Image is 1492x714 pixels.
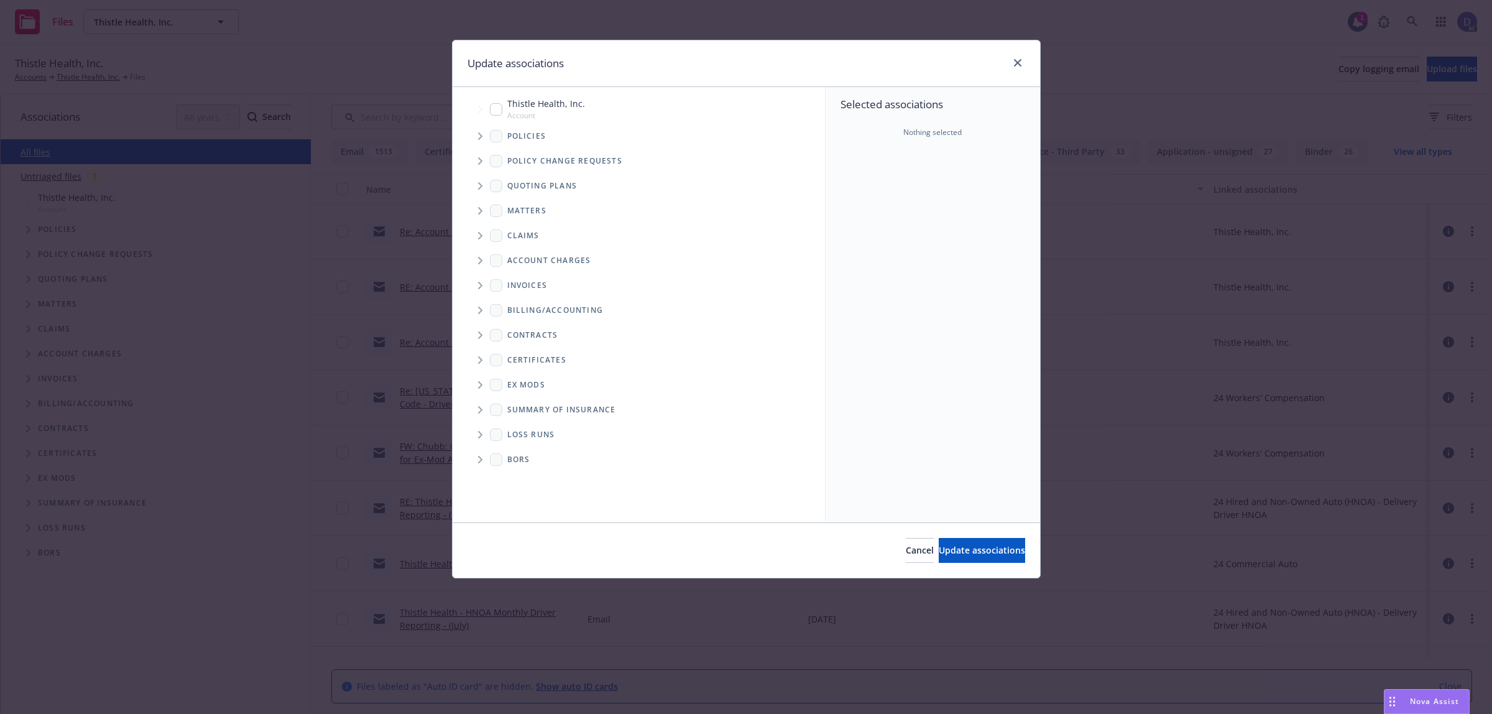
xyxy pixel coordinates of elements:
span: Nothing selected [903,127,962,138]
span: Nova Assist [1410,696,1459,707]
span: Certificates [507,356,566,364]
span: Invoices [507,282,548,289]
span: Loss Runs [507,431,555,438]
div: Folder Tree Example [453,298,825,472]
span: Matters [507,207,546,215]
span: Update associations [939,544,1025,556]
span: Thistle Health, Inc. [507,97,585,110]
span: Policies [507,132,546,140]
h1: Update associations [467,55,564,72]
span: BORs [507,456,530,463]
span: Contracts [507,331,558,339]
span: Policy change requests [507,157,622,165]
span: Ex Mods [507,381,545,389]
span: Account [507,110,585,121]
span: Quoting plans [507,182,578,190]
button: Nova Assist [1384,689,1470,714]
span: Billing/Accounting [507,307,604,314]
button: Cancel [906,538,934,563]
span: Selected associations [840,97,1025,112]
span: Cancel [906,544,934,556]
span: Summary of insurance [507,406,616,414]
button: Update associations [939,538,1025,563]
span: Claims [507,232,540,239]
div: Tree Example [453,95,825,297]
a: close [1010,55,1025,70]
span: Account charges [507,257,591,264]
div: Drag to move [1384,690,1400,713]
